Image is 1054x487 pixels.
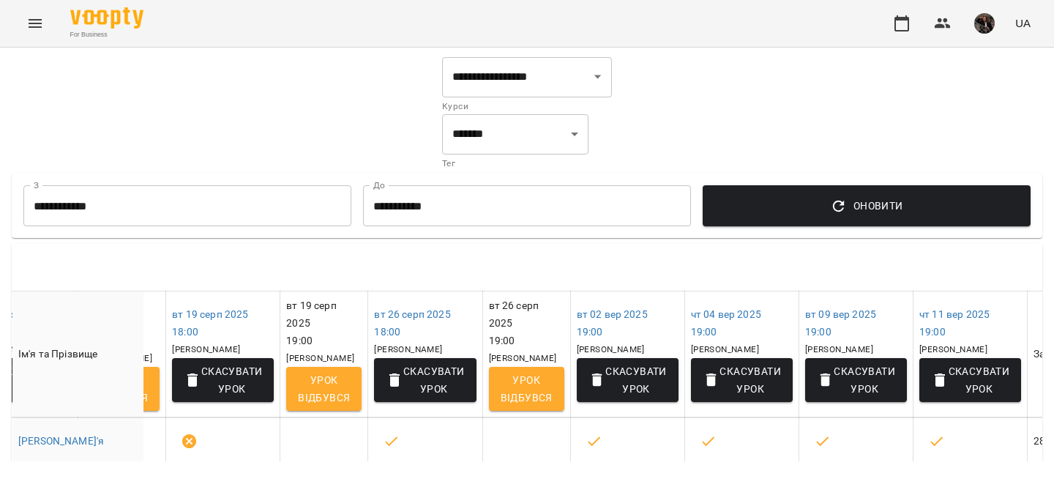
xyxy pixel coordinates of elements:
a: [PERSON_NAME]'я [18,435,104,447]
span: [PERSON_NAME] [374,344,442,354]
button: Скасувати Урок [577,358,679,402]
a: вт 02 вер 202519:00 [577,308,648,338]
a: вт 09 вер 202519:00 [805,308,876,338]
p: Тег [442,157,588,171]
span: [PERSON_NAME] [805,344,873,354]
img: 8463428bc87f36892c86bf66b209d685.jpg [974,13,995,34]
th: вт 26 серп 2025 19:00 [482,291,570,417]
span: Скасувати Урок [817,363,895,398]
img: Voopty Logo [70,7,143,29]
span: [PERSON_NAME] [286,353,354,363]
span: Скасувати Урок [931,363,1009,398]
button: Скасувати Урок [691,358,793,402]
a: чт 04 вер 202519:00 [691,308,761,338]
span: Оновити [714,197,1019,215]
button: UA [1009,10,1036,37]
button: Скасувати Урок [172,358,274,402]
button: Урок відбувся [286,367,362,411]
span: [PERSON_NAME] [577,344,645,354]
span: [PERSON_NAME] [172,344,240,354]
button: Скасувати Урок [805,358,907,402]
span: [PERSON_NAME] [489,353,557,363]
button: Скасувати Урок [919,358,1021,402]
span: For Business [70,30,143,40]
p: Курси [442,100,612,114]
div: Ім'я та Прізвище [18,346,138,363]
span: [PERSON_NAME] [919,344,987,354]
span: Скасувати Урок [386,363,464,398]
a: вт 19 серп 202518:00 [172,308,248,338]
a: чт 11 вер 202519:00 [919,308,990,338]
span: Урок відбувся [298,371,350,406]
span: Скасувати Урок [184,363,262,398]
span: [PERSON_NAME] [691,344,759,354]
button: Скасувати Урок [374,358,476,402]
span: Скасувати Урок [703,363,781,398]
a: вт 26 серп 202518:00 [374,308,450,338]
span: Скасувати Урок [588,363,667,398]
span: UA [1015,15,1031,31]
span: Урок відбувся [501,371,553,406]
button: Menu [18,6,53,41]
button: Оновити [703,185,1031,226]
button: Урок відбувся [489,367,564,411]
th: вт 19 серп 2025 19:00 [280,291,368,417]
